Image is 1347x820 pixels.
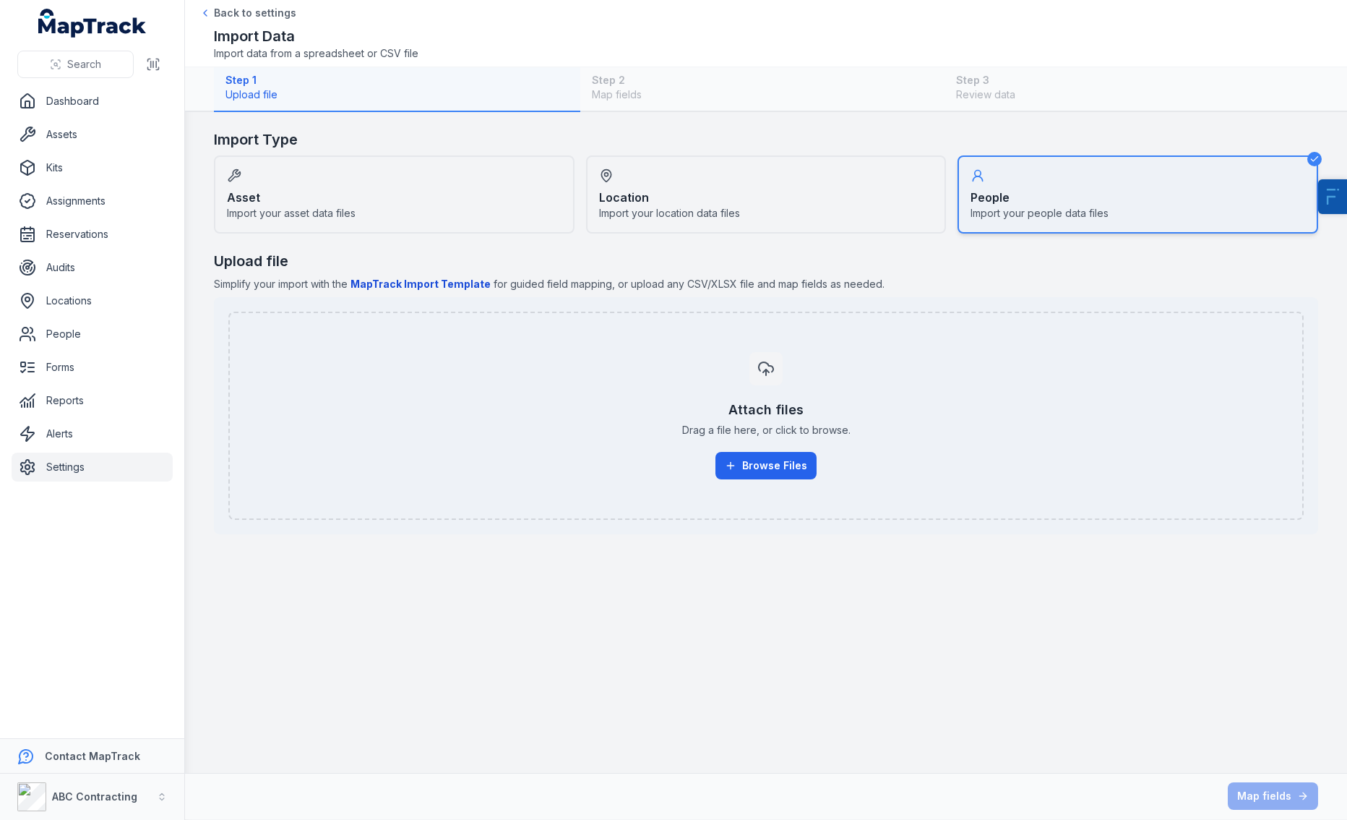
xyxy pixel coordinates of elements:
[45,750,140,762] strong: Contact MapTrack
[214,67,580,112] button: Step 1Upload file
[214,277,1318,291] span: Simplify your import with the for guided field mapping, or upload any CSV/XLSX file and map field...
[12,153,173,182] a: Kits
[67,57,101,72] span: Search
[12,453,173,482] a: Settings
[12,286,173,315] a: Locations
[214,46,418,61] span: Import data from a spreadsheet or CSV file
[12,386,173,415] a: Reports
[12,320,173,349] a: People
[225,73,569,87] strong: Step 1
[12,187,173,215] a: Assignments
[17,51,134,78] button: Search
[227,189,260,206] strong: Asset
[599,206,740,221] span: Import your location data files
[12,120,173,149] a: Assets
[12,419,173,448] a: Alerts
[715,452,817,479] button: Browse Files
[350,278,491,290] b: MapTrack Import Template
[12,220,173,249] a: Reservations
[214,6,296,20] span: Back to settings
[214,26,418,46] h2: Import Data
[599,189,649,206] strong: Location
[682,423,851,437] span: Drag a file here, or click to browse.
[214,129,1318,150] h2: Import Type
[971,206,1109,221] span: Import your people data files
[227,206,356,221] span: Import your asset data files
[225,87,569,102] span: Upload file
[52,790,137,803] strong: ABC Contracting
[199,6,296,20] a: Back to settings
[12,87,173,116] a: Dashboard
[971,189,1010,206] strong: People
[12,353,173,382] a: Forms
[12,253,173,282] a: Audits
[728,400,804,420] h3: Attach files
[214,251,1318,271] h2: Upload file
[38,9,147,38] a: MapTrack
